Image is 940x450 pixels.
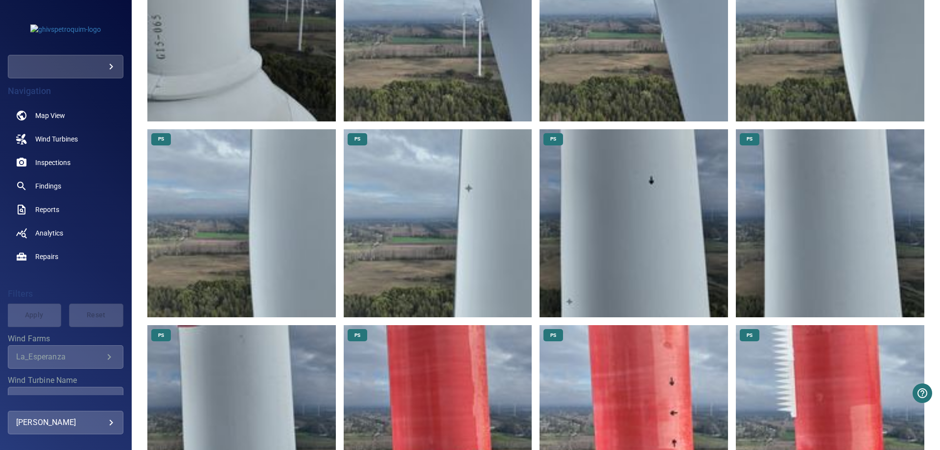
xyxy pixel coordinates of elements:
h4: Filters [8,289,123,299]
a: inspections noActive [8,151,123,174]
h4: Navigation [8,86,123,96]
span: PS [544,136,562,142]
a: windturbines noActive [8,127,123,151]
div: Wind Farms [8,345,123,369]
span: Wind Turbines [35,134,78,144]
span: PS [741,136,758,142]
span: PS [544,332,562,339]
a: map noActive [8,104,123,127]
span: Map View [35,111,65,120]
div: ghivspetroquim [8,55,123,78]
span: Reports [35,205,59,214]
div: Wind Turbine Name [8,387,123,410]
span: PS [349,332,366,339]
a: findings noActive [8,174,123,198]
span: PS [349,136,366,142]
label: Wind Turbine Name [8,377,123,384]
a: reports noActive [8,198,123,221]
span: Findings [35,181,61,191]
label: Wind Farms [8,335,123,343]
span: Analytics [35,228,63,238]
a: analytics noActive [8,221,123,245]
img: ghivspetroquim-logo [30,24,101,34]
div: [PERSON_NAME] [16,415,115,430]
span: PS [152,136,170,142]
span: Repairs [35,252,58,261]
span: PS [741,332,758,339]
div: La_Esperanza [16,352,103,361]
a: repairs noActive [8,245,123,268]
span: Inspections [35,158,70,167]
span: PS [152,332,170,339]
